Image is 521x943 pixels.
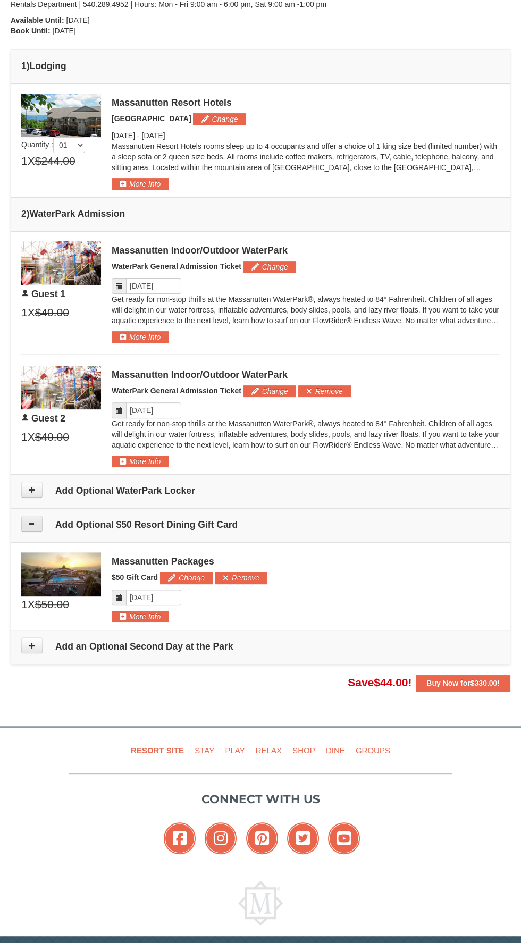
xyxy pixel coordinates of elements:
[21,153,28,169] span: 1
[28,429,35,445] span: X
[298,385,351,397] button: Remove
[112,418,500,450] p: Get ready for non-stop thrills at the Massanutten WaterPark®, always heated to 84° Fahrenheit. Ch...
[28,305,35,321] span: X
[112,141,500,173] p: Massanutten Resort Hotels rooms sleep up to 4 occupants and offer a choice of 1 king size bed (li...
[221,738,249,762] a: Play
[21,208,500,219] h4: 2 WaterPark Admission
[348,676,411,688] span: Save !
[35,429,69,445] span: $40.00
[27,208,30,219] span: )
[322,738,349,762] a: Dine
[66,16,90,24] span: [DATE]
[426,679,500,687] strong: Buy Now for !
[351,738,394,762] a: Groups
[112,178,169,190] button: More Info
[28,596,35,612] span: X
[288,738,320,762] a: Shop
[112,573,158,582] span: $50 Gift Card
[21,641,500,652] h4: Add an Optional Second Day at the Park
[112,386,241,395] span: WaterPark General Admission Ticket
[21,596,28,612] span: 1
[374,676,408,688] span: $44.00
[21,552,101,596] img: 6619879-1.jpg
[21,366,101,409] img: 6619917-1403-22d2226d.jpg
[137,131,140,140] span: -
[243,385,296,397] button: Change
[193,113,246,125] button: Change
[112,294,500,326] p: Get ready for non-stop thrills at the Massanutten WaterPark®, always heated to 84° Fahrenheit. Ch...
[69,790,452,808] p: Connect with us
[238,881,283,925] img: Massanutten Resort Logo
[35,596,69,612] span: $50.00
[21,94,101,137] img: 19219026-1-e3b4ac8e.jpg
[142,131,165,140] span: [DATE]
[112,331,169,343] button: More Info
[21,241,101,285] img: 6619917-1403-22d2226d.jpg
[28,153,35,169] span: X
[21,485,500,496] h4: Add Optional WaterPark Locker
[243,261,296,273] button: Change
[190,738,219,762] a: Stay
[112,369,500,380] div: Massanutten Indoor/Outdoor WaterPark
[127,738,188,762] a: Resort Site
[112,114,191,123] span: [GEOGRAPHIC_DATA]
[11,16,64,24] strong: Available Until:
[35,305,69,321] span: $40.00
[112,262,241,271] span: WaterPark General Admission Ticket
[112,456,169,467] button: More Info
[35,153,75,169] span: $244.00
[112,611,169,622] button: More Info
[21,519,500,530] h4: Add Optional $50 Resort Dining Gift Card
[470,679,498,687] span: $330.00
[11,27,51,35] strong: Book Until:
[112,245,500,256] div: Massanutten Indoor/Outdoor WaterPark
[21,61,500,71] h4: 1 Lodging
[31,289,65,299] span: Guest 1
[112,131,135,140] span: [DATE]
[31,413,65,424] span: Guest 2
[112,97,500,108] div: Massanutten Resort Hotels
[27,61,30,71] span: )
[112,556,500,567] div: Massanutten Packages
[21,429,28,445] span: 1
[21,140,85,149] span: Quantity :
[416,675,510,692] button: Buy Now for$330.00!
[251,738,286,762] a: Relax
[215,572,267,584] button: Remove
[53,27,76,35] span: [DATE]
[21,305,28,321] span: 1
[160,572,213,584] button: Change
